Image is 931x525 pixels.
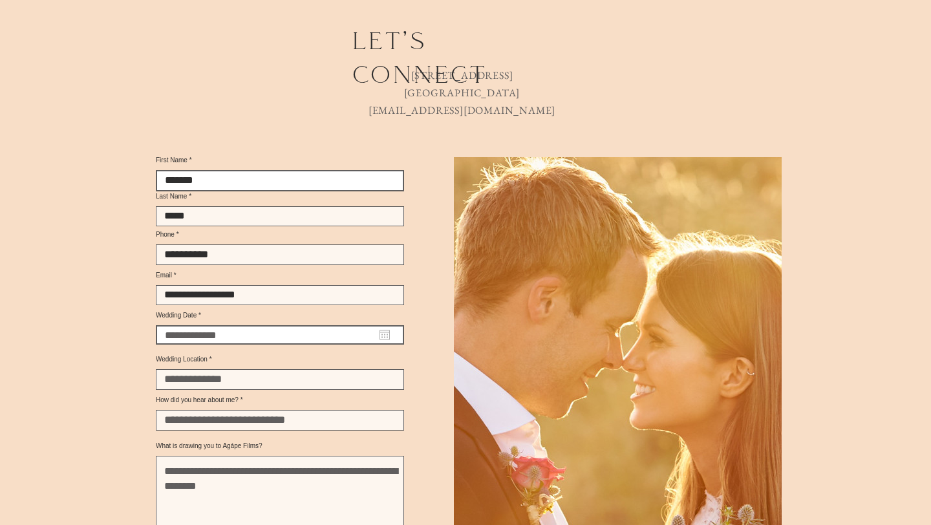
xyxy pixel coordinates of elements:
span: [GEOGRAPHIC_DATA] [404,86,520,100]
label: Wedding Date [156,312,404,319]
span: let's connect [352,26,487,89]
label: Phone [156,231,404,238]
label: Email [156,272,404,279]
label: What is drawing you to Agápe Films? [156,443,404,449]
label: Last Name [156,193,404,200]
button: Open calendar [380,330,390,340]
label: First Name [156,157,404,164]
label: Wedding Location [156,356,404,363]
a: [EMAIL_ADDRESS][DOMAIN_NAME] [369,103,555,117]
label: How did you hear about me? [156,397,404,403]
